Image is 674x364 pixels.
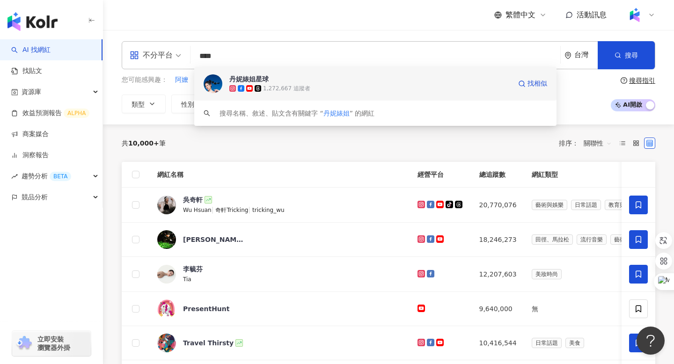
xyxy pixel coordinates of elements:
div: Travel Thirsty [183,338,234,348]
a: KOL AvatarTravel Thirsty [157,334,403,352]
span: 活動訊息 [577,10,607,19]
span: 搜尋 [625,51,638,59]
span: 奇軒Tricking [215,207,248,213]
td: 12,207,603 [472,257,524,292]
span: 立即安裝 瀏覽器外掛 [37,335,70,352]
th: 網紅名稱 [150,162,410,188]
span: rise [11,173,18,180]
span: 日常話題 [571,200,601,210]
div: 台灣 [574,51,598,59]
span: 趨勢分析 [22,166,71,187]
a: 找相似 [518,74,547,93]
div: 搜尋指引 [629,77,655,84]
a: chrome extension立即安裝 瀏覽器外掛 [12,331,91,356]
button: 性別 [171,95,215,113]
td: 20,770,076 [472,188,524,223]
div: 吳奇軒 [183,195,203,204]
span: 您可能感興趣： [122,75,168,85]
span: 關聯性 [584,136,612,151]
a: 找貼文 [11,66,42,76]
span: 類型 [132,101,145,108]
span: 找相似 [527,79,547,88]
span: 競品分析 [22,187,48,208]
th: 經營平台 [410,162,472,188]
img: KOL Avatar [204,74,222,93]
img: Kolr%20app%20icon%20%281%29.png [626,6,644,24]
button: 搜尋 [598,41,655,69]
img: KOL Avatar [157,334,176,352]
span: 教育與學習 [605,200,640,210]
a: KOL Avatar李毓芬Tia [157,264,403,284]
iframe: Help Scout Beacon - Open [637,327,665,355]
div: 搜尋名稱、敘述、貼文含有關鍵字 “ ” 的網紅 [220,108,374,118]
a: KOL Avatar[PERSON_NAME] [PERSON_NAME] [157,230,403,249]
span: 流行音樂 [577,234,607,245]
div: PresentHunt [183,304,230,313]
a: KOL AvatarPresentHunt [157,299,403,318]
span: | [248,206,252,213]
span: question-circle [621,77,627,84]
div: 李毓芬 [183,264,203,274]
div: 不分平台 [130,48,173,63]
span: 美食 [565,338,584,348]
img: logo [7,12,58,31]
button: 阿嬤 [175,75,189,85]
span: Tia [183,276,191,283]
span: 資源庫 [22,81,41,102]
a: 效益預測報告ALPHA [11,109,89,118]
span: Wu Hsuan [183,207,212,213]
a: KOL Avatar吳奇軒Wu Hsuan|奇軒Tricking|tricking_wu [157,195,403,215]
span: 阿嬤 [175,75,188,85]
a: 洞察報告 [11,151,49,160]
div: 丹妮婊姐星球 [229,74,269,84]
span: 繁體中文 [505,10,535,20]
span: 10,000+ [128,139,159,147]
span: 美妝時尚 [532,269,562,279]
img: KOL Avatar [157,230,176,249]
div: BETA [50,172,71,181]
button: 類型 [122,95,166,113]
span: 日常話題 [532,338,562,348]
span: environment [564,52,571,59]
td: 10,416,544 [472,326,524,360]
span: 藝術與娛樂 [610,234,646,245]
div: 排序： [559,136,617,151]
th: 總追蹤數 [472,162,524,188]
td: 9,640,000 [472,292,524,326]
span: 藝術與娛樂 [532,200,567,210]
span: 田徑、馬拉松 [532,234,573,245]
span: | [212,206,216,213]
div: 共 筆 [122,139,166,147]
a: searchAI 找網紅 [11,45,51,55]
img: chrome extension [15,336,33,351]
img: KOL Avatar [157,299,176,318]
span: search [204,110,210,116]
a: 商案媒合 [11,130,49,139]
img: KOL Avatar [157,196,176,214]
div: [PERSON_NAME] [PERSON_NAME] [183,235,244,244]
span: 丹妮婊姐 [323,109,350,117]
span: appstore [130,51,139,60]
span: 性別 [181,101,194,108]
div: 1,272,667 追蹤者 [263,85,310,93]
span: tricking_wu [252,207,285,213]
td: 18,246,273 [472,223,524,257]
img: KOL Avatar [157,265,176,284]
